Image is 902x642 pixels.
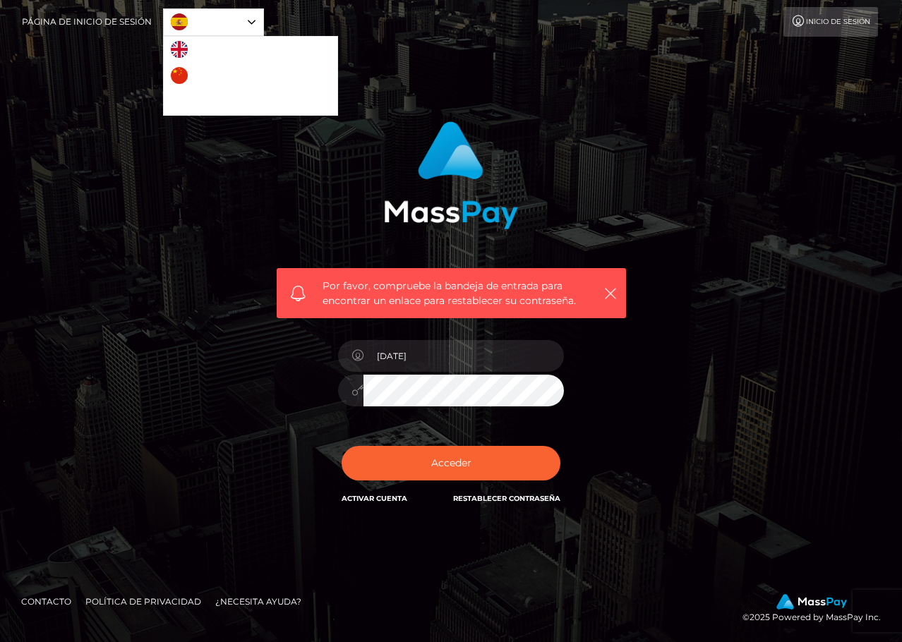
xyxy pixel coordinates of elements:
img: MassPay Login [384,121,518,229]
a: Página de inicio de sesión [22,7,152,37]
a: Restablecer contraseña [453,494,560,503]
div: © 2025 Powered by MassPay Inc. [742,594,891,625]
input: Correo electrónico... [363,340,564,372]
a: Português ([GEOGRAPHIC_DATA]) [164,89,337,115]
ul: Language list [163,36,338,116]
img: MassPay [776,594,847,610]
a: 中文 (简体) [164,63,250,89]
a: ¿Necesita ayuda? [210,590,307,612]
a: Política de privacidad [80,590,207,612]
a: Activar Cuenta [342,494,407,503]
button: Acceder [342,446,560,480]
aside: Language selected: Español [163,8,264,36]
span: Por favor, compruebe la bandeja de entrada para encontrar un enlace para restablecer su contraseña. [323,279,580,308]
div: Language [163,8,264,36]
a: Inicio de sesión [783,7,878,37]
a: English [164,37,241,63]
a: Español [164,9,263,35]
a: Contacto [16,590,77,612]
